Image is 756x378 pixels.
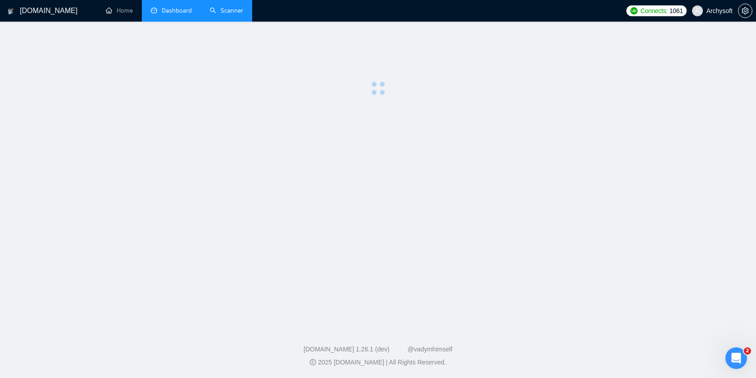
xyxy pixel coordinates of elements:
button: setting [738,4,752,18]
span: Dashboard [162,7,192,14]
a: @vadymhimself [407,346,453,353]
span: 2 [744,347,751,355]
a: searchScanner [210,7,243,14]
span: Connects: [640,6,667,16]
img: logo [8,4,14,18]
a: [DOMAIN_NAME] 1.26.1 (dev) [303,346,389,353]
a: homeHome [106,7,133,14]
img: upwork-logo.png [630,7,638,14]
div: 2025 [DOMAIN_NAME] | All Rights Reserved. [7,358,749,367]
a: setting [738,7,752,14]
iframe: Intercom live chat [725,347,747,369]
span: copyright [310,359,316,365]
span: dashboard [151,7,157,14]
span: 1061 [670,6,683,16]
span: user [694,8,701,14]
